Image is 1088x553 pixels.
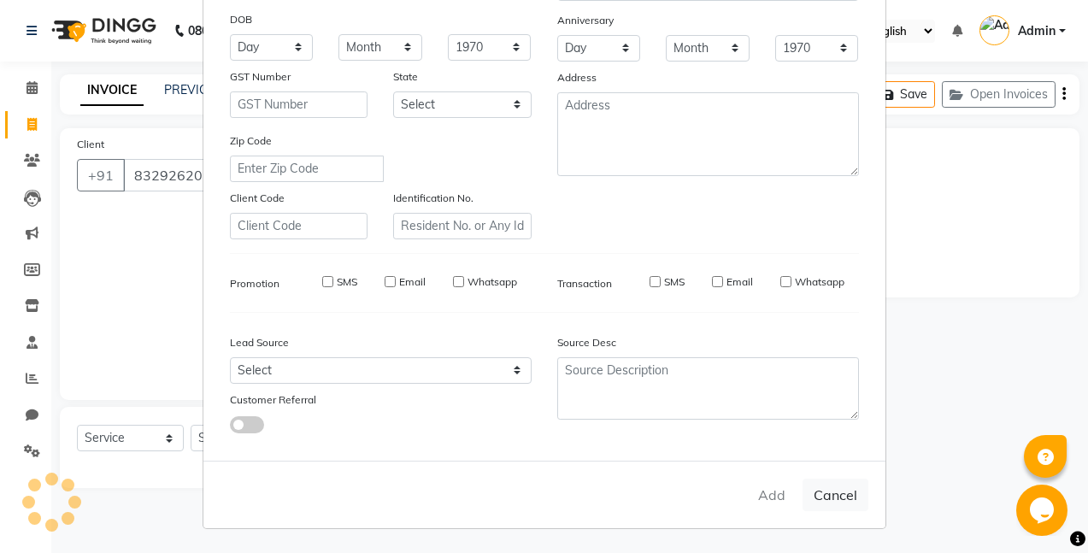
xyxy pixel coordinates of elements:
input: Resident No. or Any Id [393,213,532,239]
input: GST Number [230,91,368,118]
label: Email [726,274,753,290]
label: Anniversary [557,13,614,28]
label: State [393,69,418,85]
label: SMS [664,274,685,290]
label: Identification No. [393,191,473,206]
iframe: chat widget [1016,485,1071,536]
label: Customer Referral [230,392,316,408]
label: GST Number [230,69,291,85]
label: Email [399,274,426,290]
label: Source Desc [557,335,616,350]
label: Whatsapp [795,274,844,290]
label: Zip Code [230,133,272,149]
label: Address [557,70,597,85]
label: Transaction [557,276,612,291]
label: Promotion [230,276,279,291]
button: Cancel [803,479,868,511]
label: Lead Source [230,335,289,350]
input: Enter Zip Code [230,156,384,182]
label: SMS [337,274,357,290]
label: Client Code [230,191,285,206]
label: Whatsapp [468,274,517,290]
label: DOB [230,12,252,27]
input: Client Code [230,213,368,239]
